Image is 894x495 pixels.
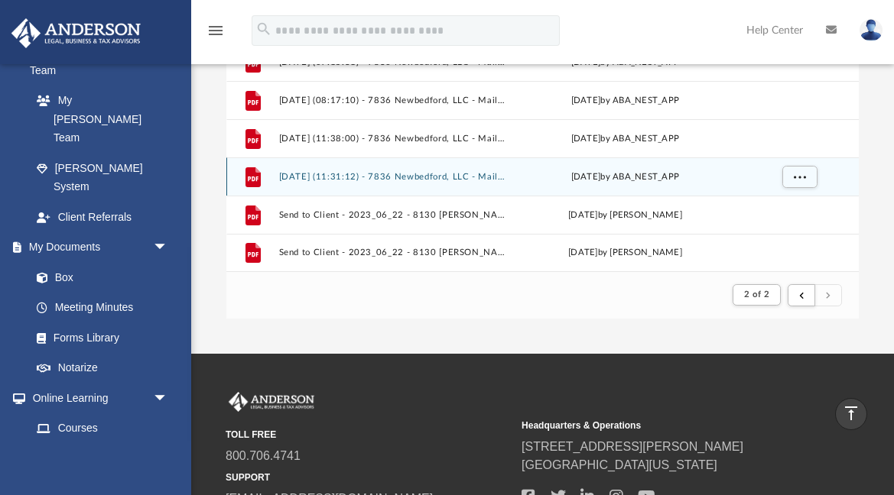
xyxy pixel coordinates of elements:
a: Client Referrals [21,202,184,232]
div: [DATE] by ABA_NEST_APP [512,170,738,184]
a: Meeting Minutes [21,293,184,323]
i: menu [206,21,225,40]
small: SUPPORT [226,471,511,484]
a: Box [21,262,176,293]
small: TOLL FREE [226,428,511,442]
a: Courses [21,413,184,444]
a: [PERSON_NAME] System [21,153,184,202]
img: User Pic [860,19,883,41]
div: [DATE] by [PERSON_NAME] [512,247,738,260]
a: [GEOGRAPHIC_DATA][US_STATE] [522,458,717,471]
div: [DATE] by ABA_NEST_APP [512,132,738,146]
a: My [PERSON_NAME] Team [21,86,176,154]
i: vertical_align_top [842,404,860,422]
a: [STREET_ADDRESS][PERSON_NAME] [522,440,743,453]
button: Send to Client - 2023_06_22 - 8130 [PERSON_NAME] Trust - Hamilton County Auditor (2).pdf [278,210,505,220]
button: [DATE] (11:31:12) - 7836 Newbedford, LLC - Mail.pdf [278,172,505,182]
button: More options [782,166,818,189]
button: 2 of 2 [733,284,781,306]
i: search [255,21,272,37]
a: My Documentsarrow_drop_down [11,232,184,263]
span: arrow_drop_down [153,383,184,414]
div: grid [226,2,859,272]
button: Send to Client - 2023_06_22 - 8130 [PERSON_NAME] Trust - [GEOGRAPHIC_DATA] Auditor.pdf [278,248,505,258]
button: [DATE] (11:38:00) - 7836 Newbedford, LLC - Mail.pdf [278,134,505,144]
a: Video Training [21,443,176,474]
a: menu [206,29,225,40]
a: Notarize [21,353,184,383]
button: [DATE] (08:17:10) - 7836 Newbedford, LLC - Mail.pdf [278,95,505,105]
div: [DATE] by [PERSON_NAME] [512,209,738,222]
img: Anderson Advisors Platinum Portal [7,18,145,48]
a: vertical_align_top [835,398,867,430]
img: Anderson Advisors Platinum Portal [226,392,317,412]
span: arrow_drop_down [153,232,184,264]
small: Headquarters & Operations [522,419,807,432]
div: [DATE] by ABA_NEST_APP [512,94,738,108]
span: 2 of 2 [744,290,769,299]
a: 800.706.4741 [226,449,301,462]
a: Forms Library [21,322,176,353]
a: Online Learningarrow_drop_down [11,383,184,413]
